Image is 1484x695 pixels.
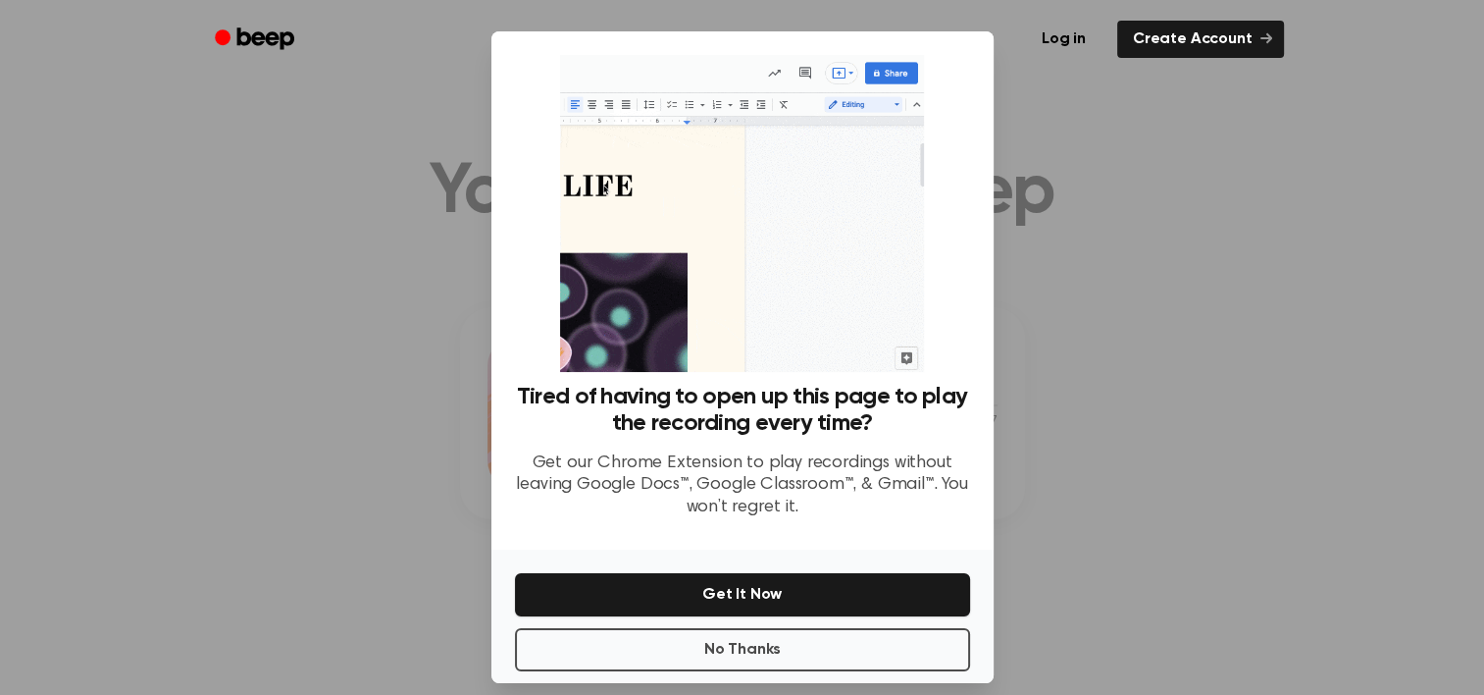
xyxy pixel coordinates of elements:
[1117,21,1284,58] a: Create Account
[1022,17,1105,62] a: Log in
[515,628,970,671] button: No Thanks
[515,573,970,616] button: Get It Now
[560,55,924,372] img: Beep extension in action
[515,384,970,437] h3: Tired of having to open up this page to play the recording every time?
[515,453,970,519] p: Get our Chrome Extension to play recordings without leaving Google Docs™, Google Classroom™, & Gm...
[201,21,312,59] a: Beep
